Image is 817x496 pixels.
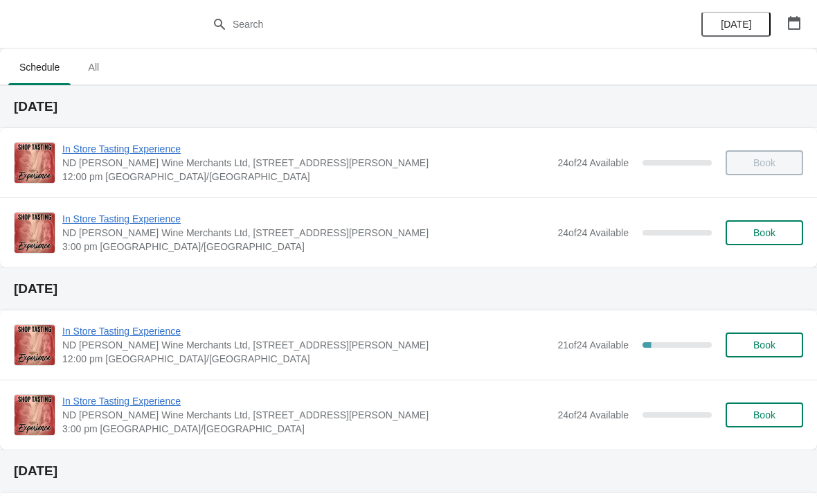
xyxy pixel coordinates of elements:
[753,339,775,351] span: Book
[15,325,55,365] img: In Store Tasting Experience | ND John Wine Merchants Ltd, 90 Walter Road, Swansea SA1 4QF, UK | 1...
[62,422,550,436] span: 3:00 pm [GEOGRAPHIC_DATA]/[GEOGRAPHIC_DATA]
[557,339,629,351] span: 21 of 24 Available
[8,55,71,80] span: Schedule
[62,352,550,366] span: 12:00 pm [GEOGRAPHIC_DATA]/[GEOGRAPHIC_DATA]
[62,212,550,226] span: In Store Tasting Experience
[15,213,55,253] img: In Store Tasting Experience | ND John Wine Merchants Ltd, 90 Walter Road, Swansea SA1 4QF, UK | 3...
[14,100,803,114] h2: [DATE]
[726,333,803,357] button: Book
[726,402,803,427] button: Book
[232,12,613,37] input: Search
[62,226,550,240] span: ND [PERSON_NAME] Wine Merchants Ltd, [STREET_ADDRESS][PERSON_NAME]
[62,156,550,170] span: ND [PERSON_NAME] Wine Merchants Ltd, [STREET_ADDRESS][PERSON_NAME]
[76,55,111,80] span: All
[557,157,629,168] span: 24 of 24 Available
[721,19,751,30] span: [DATE]
[15,395,55,435] img: In Store Tasting Experience | ND John Wine Merchants Ltd, 90 Walter Road, Swansea SA1 4QF, UK | 3...
[701,12,771,37] button: [DATE]
[726,220,803,245] button: Book
[62,338,550,352] span: ND [PERSON_NAME] Wine Merchants Ltd, [STREET_ADDRESS][PERSON_NAME]
[557,409,629,420] span: 24 of 24 Available
[62,408,550,422] span: ND [PERSON_NAME] Wine Merchants Ltd, [STREET_ADDRESS][PERSON_NAME]
[62,170,550,184] span: 12:00 pm [GEOGRAPHIC_DATA]/[GEOGRAPHIC_DATA]
[14,464,803,478] h2: [DATE]
[62,324,550,338] span: In Store Tasting Experience
[62,394,550,408] span: In Store Tasting Experience
[62,142,550,156] span: In Store Tasting Experience
[14,282,803,296] h2: [DATE]
[753,227,775,238] span: Book
[557,227,629,238] span: 24 of 24 Available
[15,143,55,183] img: In Store Tasting Experience | ND John Wine Merchants Ltd, 90 Walter Road, Swansea SA1 4QF, UK | 1...
[62,240,550,254] span: 3:00 pm [GEOGRAPHIC_DATA]/[GEOGRAPHIC_DATA]
[753,409,775,420] span: Book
